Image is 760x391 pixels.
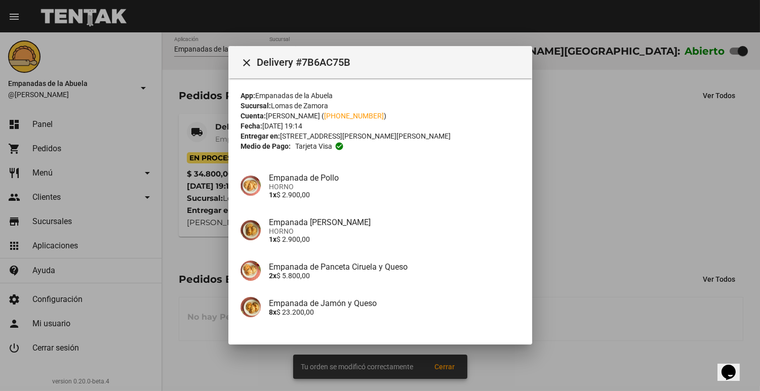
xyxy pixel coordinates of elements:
h4: Empanada de Pollo [269,173,520,183]
span: HORNO [269,227,520,235]
strong: App: [241,92,255,100]
strong: Medio de Pago: [241,141,291,151]
h4: Empanada de Panceta Ciruela y Queso [269,262,520,272]
mat-icon: check_circle [334,142,343,151]
span: Delivery #7B6AC75B [257,54,524,70]
span: HORNO [269,183,520,191]
b: 1x [269,235,276,243]
div: [PERSON_NAME] ( ) [241,111,520,121]
img: 72c15bfb-ac41-4ae4-a4f2-82349035ab42.jpg [241,297,261,317]
strong: Cuenta: [241,112,266,120]
img: a07d0382-12a7-4aaa-a9a8-9d363701184e.jpg [241,260,261,281]
a: [PHONE_NUMBER] [324,112,384,120]
p: $ 5.800,00 [269,272,520,280]
strong: Fecha: [241,122,262,130]
p: $ 2.900,00 [269,235,520,243]
b: 1x [269,191,276,199]
img: f753fea7-0f09-41b3-9a9e-ddb84fc3b359.jpg [241,220,261,240]
div: Lomas de Zamora [241,101,520,111]
strong: Entregar en: [241,132,280,140]
span: Tarjeta visa [295,141,332,151]
img: 10349b5f-e677-4e10-aec3-c36b893dfd64.jpg [241,176,261,196]
div: [STREET_ADDRESS][PERSON_NAME][PERSON_NAME] [241,131,520,141]
b: 2x [269,272,276,280]
p: $ 2.900,00 [269,191,520,199]
h4: Empanada [PERSON_NAME] [269,218,520,227]
p: $ 23.200,00 [269,308,520,316]
iframe: chat widget [717,351,750,381]
h4: Empanada de Jamón y Queso [269,298,520,308]
strong: Sucursal: [241,102,271,110]
mat-icon: Cerrar [241,57,253,69]
b: 8x [269,308,276,316]
button: Cerrar [236,52,257,72]
div: Empanadas de la Abuela [241,91,520,101]
div: [DATE] 19:14 [241,121,520,131]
